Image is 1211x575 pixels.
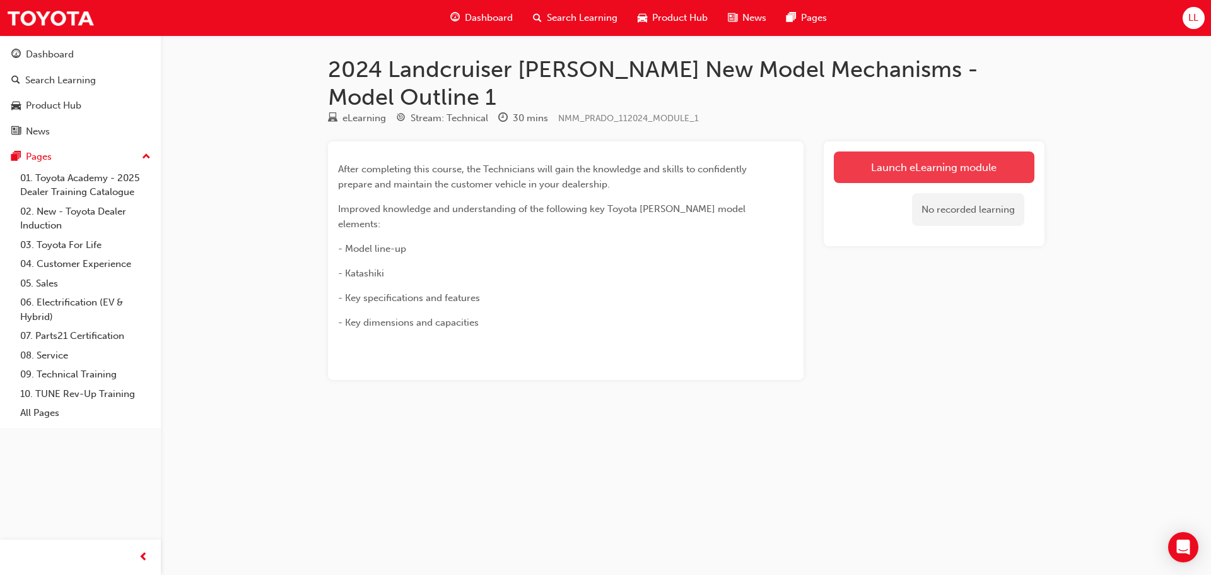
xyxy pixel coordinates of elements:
a: 10. TUNE Rev-Up Training [15,384,156,404]
span: - Key dimensions and capacities [338,317,479,328]
span: After completing this course, the Technicians will gain the knowledge and skills to confidently p... [338,163,749,190]
button: DashboardSearch LearningProduct HubNews [5,40,156,145]
div: Search Learning [25,73,96,88]
div: No recorded learning [912,193,1024,227]
a: 04. Customer Experience [15,254,156,274]
span: car-icon [638,10,647,26]
a: News [5,120,156,143]
span: Dashboard [465,11,513,25]
span: Improved knowledge and understanding of the following key Toyota [PERSON_NAME] model elements: [338,203,748,230]
a: 07. Parts21 Certification [15,326,156,346]
h1: 2024 Landcruiser [PERSON_NAME] New Model Mechanisms - Model Outline 1 [328,56,1044,110]
div: Duration [498,110,548,126]
span: Pages [801,11,827,25]
a: 02. New - Toyota Dealer Induction [15,202,156,235]
span: guage-icon [11,49,21,61]
a: search-iconSearch Learning [523,5,628,31]
a: 03. Toyota For Life [15,235,156,255]
a: 09. Technical Training [15,365,156,384]
span: search-icon [11,75,20,86]
div: Stream [396,110,488,126]
a: 01. Toyota Academy - 2025 Dealer Training Catalogue [15,169,156,202]
a: Product Hub [5,94,156,117]
span: Learning resource code [558,113,699,124]
div: Type [328,110,386,126]
div: Product Hub [26,98,81,113]
div: eLearning [342,111,386,126]
div: 30 mins [513,111,548,126]
span: news-icon [11,126,21,138]
a: Launch eLearning module [834,151,1034,183]
button: Pages [5,145,156,169]
span: pages-icon [787,10,796,26]
div: Stream: Technical [411,111,488,126]
span: search-icon [533,10,542,26]
span: Search Learning [547,11,617,25]
div: Pages [26,150,52,164]
div: Dashboard [26,47,74,62]
span: prev-icon [139,550,148,566]
a: 08. Service [15,346,156,365]
a: All Pages [15,403,156,423]
span: target-icon [396,113,406,124]
span: News [742,11,766,25]
a: guage-iconDashboard [440,5,523,31]
img: Trak [6,4,95,32]
a: news-iconNews [718,5,776,31]
span: - Model line-up [338,243,406,254]
a: pages-iconPages [776,5,837,31]
div: Open Intercom Messenger [1168,532,1198,562]
a: 05. Sales [15,274,156,293]
a: car-iconProduct Hub [628,5,718,31]
span: car-icon [11,100,21,112]
span: guage-icon [450,10,460,26]
span: pages-icon [11,151,21,163]
span: Product Hub [652,11,708,25]
a: Dashboard [5,43,156,66]
span: learningResourceType_ELEARNING-icon [328,113,337,124]
div: News [26,124,50,139]
button: LL [1183,7,1205,29]
span: - Katashiki [338,268,384,279]
span: news-icon [728,10,737,26]
span: clock-icon [498,113,508,124]
span: up-icon [142,149,151,165]
a: Search Learning [5,69,156,92]
span: - Key specifications and features [338,292,480,304]
span: LL [1188,11,1198,25]
a: 06. Electrification (EV & Hybrid) [15,293,156,326]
